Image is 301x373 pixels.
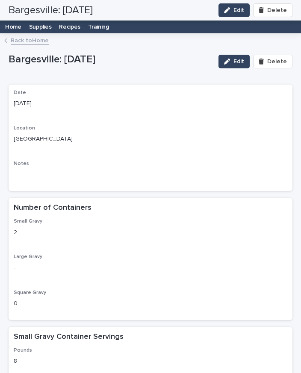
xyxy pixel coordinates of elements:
a: Back toHome [11,35,49,45]
a: Home [1,17,25,33]
a: Recipes [55,17,84,33]
p: Home [5,17,21,31]
p: Training [88,17,109,31]
span: Pounds [14,348,32,353]
p: 2 [14,228,287,237]
span: Large Gravy [14,254,42,259]
p: 0 [14,299,287,308]
button: Delete [253,55,292,68]
a: Training [84,17,113,33]
span: Location [14,126,35,131]
h2: Small Gravy Container Servings [14,332,124,342]
h2: Number of Containers [14,203,91,213]
span: Notes [14,161,29,166]
span: Edit [233,59,244,65]
p: Bargesville: [DATE] [9,53,212,66]
span: Square Gravy [14,290,46,295]
p: - [14,170,287,179]
p: - [14,264,287,273]
button: Edit [218,55,250,68]
p: [GEOGRAPHIC_DATA] [14,135,287,144]
p: 8 [14,357,287,366]
p: Supplies [29,17,52,31]
p: [DATE] [14,99,287,108]
a: Supplies [25,17,56,33]
span: Small Gravy [14,219,42,224]
span: Delete [267,59,287,65]
span: Date [14,90,26,95]
p: Recipes [59,17,80,31]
